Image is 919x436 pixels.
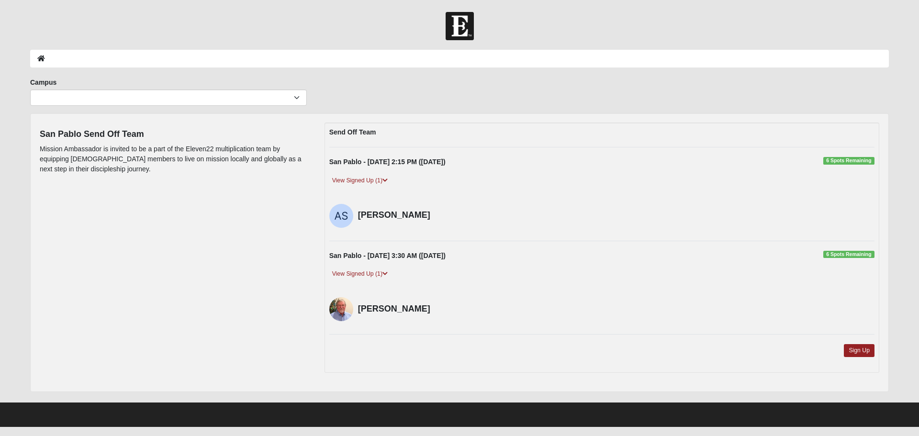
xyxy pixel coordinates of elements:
[329,297,353,321] img: Bob Wright
[30,78,56,87] label: Campus
[40,144,310,174] p: Mission Ambassador is invited to be a part of the Eleven22 multiplication team by equipping [DEMO...
[329,128,376,136] strong: Send Off Team
[823,251,874,258] span: 6 Spots Remaining
[446,12,474,40] img: Church of Eleven22 Logo
[358,210,502,221] h4: [PERSON_NAME]
[329,252,446,259] strong: San Pablo - [DATE] 3:30 AM ([DATE])
[329,269,391,279] a: View Signed Up (1)
[358,304,502,314] h4: [PERSON_NAME]
[329,158,446,166] strong: San Pablo - [DATE] 2:15 PM ([DATE])
[844,344,874,357] a: Sign Up
[329,204,353,228] img: Adam Schebler
[329,176,391,186] a: View Signed Up (1)
[823,157,874,165] span: 6 Spots Remaining
[40,129,310,140] h4: San Pablo Send Off Team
